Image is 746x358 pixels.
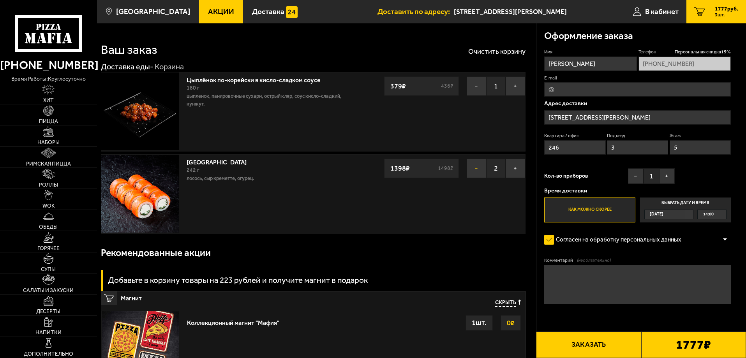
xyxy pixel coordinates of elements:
[121,291,375,302] span: Магнит
[187,74,328,84] a: Цыплёнок по-корейски в кисло-сладком соусе
[544,101,731,106] p: Адрес доставки
[39,182,58,188] span: Роллы
[544,232,689,248] label: Согласен на обработку персональных данных
[187,92,360,108] p: цыпленок, панировочные сухари, острый кляр, Соус кисло-сладкий, кунжут.
[187,315,279,326] div: Коллекционный магнит "Мафия"
[659,168,675,184] button: +
[35,330,62,335] span: Напитки
[388,79,408,93] strong: 379 ₽
[108,276,368,284] h3: Добавьте в корзину товары на 223 рублей и получите магнит в подарок
[187,156,254,166] a: [GEOGRAPHIC_DATA]
[715,6,738,12] span: 1777 руб.
[23,288,74,293] span: Салаты и закуски
[703,210,714,219] span: 14:00
[607,132,668,139] label: Подъезд
[43,98,54,103] span: Хит
[495,300,516,307] span: Скрыть
[388,161,412,176] strong: 1398 ₽
[467,76,486,96] button: −
[544,31,633,41] h3: Оформление заказа
[377,8,454,15] span: Доставить по адресу:
[39,119,58,124] span: Пицца
[638,56,731,71] input: +7 (
[37,140,60,145] span: Наборы
[505,316,517,330] strong: 0 ₽
[544,198,635,222] label: Как можно скорее
[506,159,525,178] button: +
[544,132,605,139] label: Квартира / офис
[638,49,731,55] label: Телефон
[670,132,731,139] label: Этаж
[466,315,493,331] div: 1 шт.
[187,167,199,173] span: 242 г
[155,62,184,72] div: Корзина
[544,75,731,81] label: E-mail
[536,332,641,358] button: Заказать
[676,339,711,351] b: 1777 ₽
[36,309,60,314] span: Десерты
[544,173,588,179] span: Кол-во приборов
[252,8,284,15] span: Доставка
[486,76,506,96] span: 1
[286,6,298,18] img: 15daf4d41897b9f0e9f617042186c801.svg
[468,48,526,55] button: Очистить корзину
[101,248,211,258] h3: Рекомендованные акции
[24,351,73,357] span: Дополнительно
[715,12,738,17] span: 3 шт.
[628,168,644,184] button: −
[495,300,521,307] button: Скрыть
[440,83,455,89] s: 436 ₽
[187,85,199,91] span: 180 г
[645,8,679,15] span: В кабинет
[467,159,486,178] button: −
[544,82,731,97] input: @
[187,175,360,182] p: лосось, Сыр креметте, огурец.
[675,49,731,55] span: Персональная скидка 15 %
[544,257,731,264] label: Комментарий
[544,56,637,71] input: Имя
[644,168,659,184] span: 1
[41,267,56,272] span: Супы
[577,257,611,264] span: (необязательно)
[26,161,71,167] span: Римская пицца
[640,198,731,222] label: Выбрать дату и время
[208,8,234,15] span: Акции
[486,159,506,178] span: 2
[650,210,663,219] span: [DATE]
[37,246,60,251] span: Горячее
[101,62,153,71] a: Доставка еды-
[116,8,190,15] span: [GEOGRAPHIC_DATA]
[42,203,55,209] span: WOK
[454,5,603,19] span: улица Бабушкина, 82к2, подъезд 3
[39,224,58,230] span: Обеды
[454,5,603,19] input: Ваш адрес доставки
[437,166,455,171] s: 1498 ₽
[544,49,637,55] label: Имя
[544,188,731,194] p: Время доставки
[101,44,157,56] h1: Ваш заказ
[506,76,525,96] button: +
